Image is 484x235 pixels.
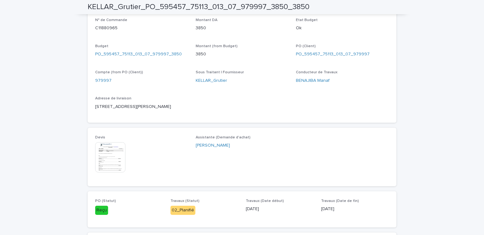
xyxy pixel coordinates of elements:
[95,44,108,48] span: Budget
[95,70,143,74] span: Compte (from PO (Client))
[196,25,289,31] p: 3850
[95,104,188,110] p: [STREET_ADDRESS][PERSON_NAME]
[95,199,116,203] span: PO (Statut)
[170,199,199,203] span: Travaux (Statut)
[95,18,127,22] span: N° de Commande
[246,206,314,212] p: [DATE]
[196,44,238,48] span: Montant (from Budget)
[95,136,105,139] span: Devis
[95,77,112,84] a: 979997
[296,70,337,74] span: Conducteur de Travaux
[88,3,309,12] h2: KELLAR_Grutier_PO_595457_75113_013_07_979997_3850_3850
[95,206,108,215] div: Reçu
[95,25,188,31] p: C11880965
[196,136,251,139] span: Assistante (Demande d'achat)
[246,199,284,203] span: Travaux (Date début)
[321,199,359,203] span: Travaux (Date de fin)
[321,206,389,212] p: [DATE]
[296,25,389,31] p: Ok
[196,51,289,58] p: 3850
[296,44,316,48] span: PO (Client)
[296,18,318,22] span: Etat Budget
[196,18,217,22] span: Montant DA
[95,97,131,100] span: Adresse de livraison
[296,51,370,58] a: PO_595457_75113_013_07_979997
[170,206,195,215] div: 02_Planifié
[296,77,330,84] a: BENAJIBA Manaf
[196,77,227,84] a: KELLAR_Grutier
[196,142,230,149] a: [PERSON_NAME]
[95,51,182,58] a: PO_595457_75113_013_07_979997_3850
[196,70,244,74] span: Sous Traitant | Fournisseur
